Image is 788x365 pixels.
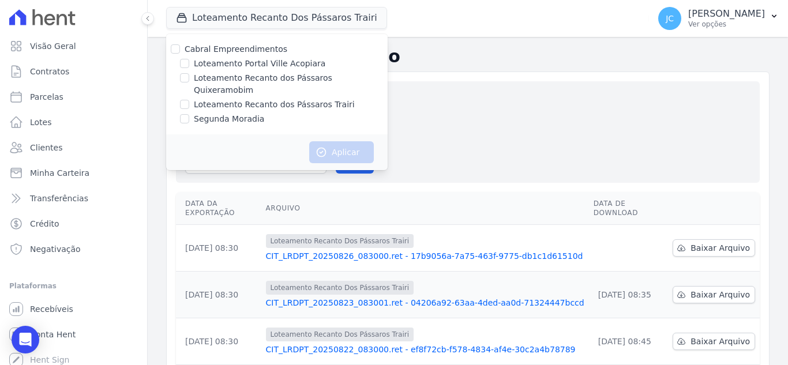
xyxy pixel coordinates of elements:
span: Baixar Arquivo [691,242,750,254]
span: Loteamento Recanto Dos Pássaros Trairi [266,281,414,295]
h2: Exportações de Retorno [166,46,770,67]
a: Recebíveis [5,298,142,321]
th: Arquivo [261,192,589,225]
span: Loteamento Recanto Dos Pássaros Trairi [266,234,414,248]
td: [DATE] 08:30 [176,318,261,365]
label: Loteamento Recanto dos Pássaros Trairi [194,99,355,111]
span: Crédito [30,218,59,229]
span: Recebíveis [30,303,73,315]
label: Segunda Moradia [194,113,264,125]
p: [PERSON_NAME] [688,8,765,20]
a: Contratos [5,60,142,83]
div: Plataformas [9,279,138,293]
a: Baixar Arquivo [673,286,755,303]
a: Transferências [5,187,142,210]
a: Negativação [5,238,142,261]
td: [DATE] 08:30 [176,272,261,318]
span: Loteamento Recanto Dos Pássaros Trairi [266,328,414,341]
a: Crédito [5,212,142,235]
a: CIT_LRDPT_20250826_083000.ret - 17b9056a-7a75-463f-9775-db1c1d61510d [266,250,584,262]
span: Transferências [30,193,88,204]
span: Negativação [30,243,81,255]
td: [DATE] 08:30 [176,225,261,272]
a: Baixar Arquivo [673,333,755,350]
a: Parcelas [5,85,142,108]
button: JC [PERSON_NAME] Ver opções [649,2,788,35]
span: JC [666,14,674,22]
button: Aplicar [309,141,374,163]
th: Data de Download [589,192,669,225]
a: CIT_LRDPT_20250822_083000.ret - ef8f72cb-f578-4834-af4e-30c2a4b78789 [266,344,584,355]
span: Clientes [30,142,62,153]
button: Loteamento Recanto Dos Pássaros Trairi [166,7,387,29]
th: Data da Exportação [176,192,261,225]
span: Contratos [30,66,69,77]
label: Cabral Empreendimentos [185,44,287,54]
span: Lotes [30,116,52,128]
label: Loteamento Portal Ville Acopiara [194,58,325,70]
span: Conta Hent [30,329,76,340]
a: Conta Hent [5,323,142,346]
a: Visão Geral [5,35,142,58]
span: Baixar Arquivo [691,336,750,347]
a: Clientes [5,136,142,159]
a: Baixar Arquivo [673,239,755,257]
span: Minha Carteira [30,167,89,179]
span: Visão Geral [30,40,76,52]
label: Loteamento Recanto dos Pássaros Quixeramobim [194,72,388,96]
a: Lotes [5,111,142,134]
a: CIT_LRDPT_20250823_083001.ret - 04206a92-63aa-4ded-aa0d-71324447bccd [266,297,584,308]
a: Minha Carteira [5,161,142,185]
p: Ver opções [688,20,765,29]
td: [DATE] 08:45 [589,318,669,365]
td: [DATE] 08:35 [589,272,669,318]
span: Baixar Arquivo [691,289,750,300]
div: Open Intercom Messenger [12,326,39,353]
span: Parcelas [30,91,63,103]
